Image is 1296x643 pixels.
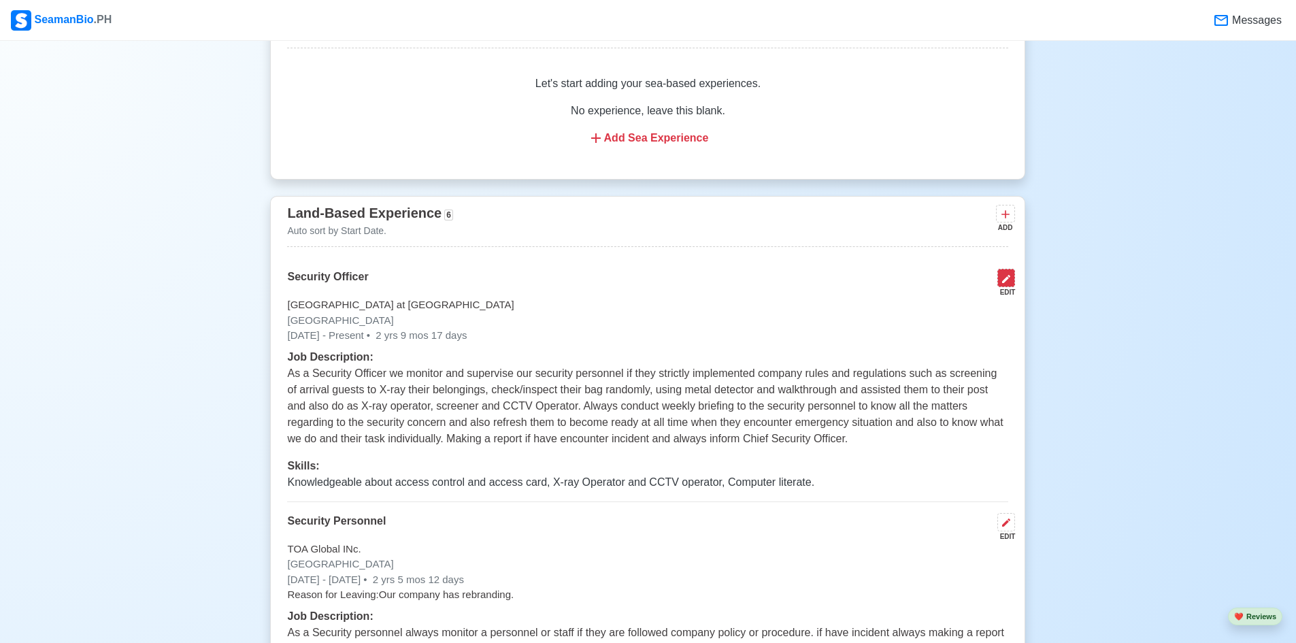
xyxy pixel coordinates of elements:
p: [GEOGRAPHIC_DATA] at [GEOGRAPHIC_DATA] [287,297,1008,313]
p: Security Officer [287,269,368,297]
p: No experience, leave this blank. [303,103,992,119]
p: [GEOGRAPHIC_DATA] [287,557,1008,572]
b: Skills: [287,460,319,472]
button: heartReviews [1228,608,1282,626]
div: SeamanBio [11,10,112,31]
p: [DATE] - [DATE] [287,572,1008,588]
div: EDIT [992,287,1015,297]
p: [DATE] - Present [287,328,1008,344]
span: .PH [94,14,112,25]
span: 6 [444,210,453,220]
span: • [363,574,367,585]
span: • [367,329,370,341]
span: Messages [1229,12,1282,29]
p: Auto sort by Start Date. [287,224,452,238]
div: EDIT [992,531,1015,542]
span: heart [1234,612,1244,621]
div: Add Sea Experience [303,130,992,146]
p: TOA Global INc. [287,542,1008,557]
p: Reason for Leaving: Our company has rebranding. [287,587,1008,603]
div: ADD [996,222,1012,233]
span: Land-Based Experience [287,205,442,220]
p: Knowledgeable about access control and access card, X-ray Operator and CCTV operator, Computer li... [287,474,1008,491]
span: 2 yrs 5 mos 12 days [370,574,464,585]
b: Job Description: [287,351,373,363]
p: Security Personnel [287,513,386,542]
img: Logo [11,10,31,31]
b: Job Description: [287,610,373,622]
p: Let's start adding your sea-based experiences. [303,76,992,92]
p: As a Security Officer we monitor and supervise our security personnel if they strictly implemente... [287,365,1008,447]
span: 2 yrs 9 mos 17 days [373,329,467,341]
p: [GEOGRAPHIC_DATA] [287,313,1008,329]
